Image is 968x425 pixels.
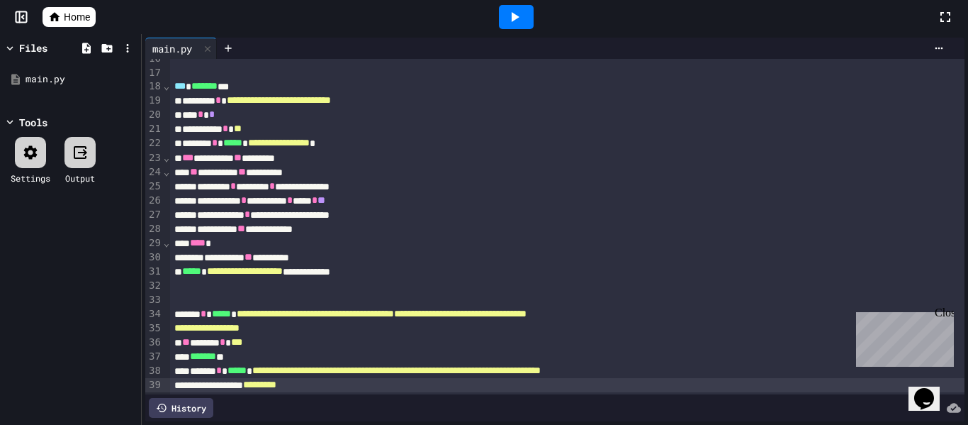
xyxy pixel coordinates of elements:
div: 31 [145,265,163,279]
div: 34 [145,307,163,321]
iframe: chat widget [850,307,954,367]
div: Tools [19,115,47,130]
div: 37 [145,350,163,364]
div: 25 [145,180,163,194]
div: Chat with us now!Close [6,6,98,90]
div: 33 [145,293,163,307]
span: Home [64,10,90,24]
a: Home [43,7,96,27]
div: 22 [145,136,163,150]
div: 35 [145,321,163,336]
div: 29 [145,236,163,250]
div: 30 [145,250,163,265]
div: Files [19,40,47,55]
div: 18 [145,79,163,94]
span: Fold line [163,237,170,248]
div: 17 [145,66,163,80]
div: 39 [145,378,163,392]
div: 27 [145,208,163,222]
div: main.py [145,41,199,56]
div: 16 [145,52,163,66]
div: 28 [145,222,163,236]
span: Fold line [163,80,170,92]
span: Fold line [163,152,170,163]
div: Output [65,172,95,184]
div: Settings [11,172,50,184]
div: History [149,398,213,418]
div: 26 [145,194,163,208]
div: 32 [145,279,163,293]
span: Fold line [163,166,170,177]
div: main.py [145,38,217,59]
div: 19 [145,94,163,108]
iframe: chat widget [908,368,954,411]
div: 20 [145,108,163,122]
div: 38 [145,364,163,378]
div: 23 [145,151,163,165]
div: 21 [145,122,163,136]
div: 24 [145,165,163,180]
div: 36 [145,336,163,350]
div: main.py [26,72,136,87]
